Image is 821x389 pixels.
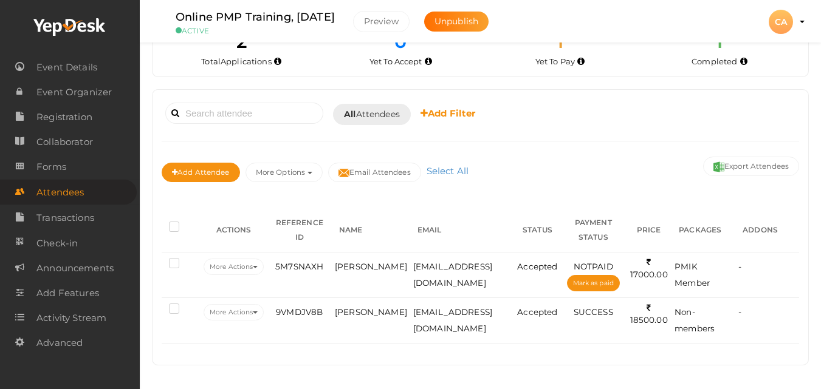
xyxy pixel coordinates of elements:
span: Unpublish [435,16,478,27]
span: Completed [692,56,737,66]
span: [EMAIL_ADDRESS][DOMAIN_NAME] [413,262,492,288]
span: Mark as paid [573,279,614,287]
button: More Options [246,163,323,182]
button: Export Attendees [703,157,799,176]
span: Announcements [36,256,114,280]
i: Total number of applications [274,58,281,65]
button: More Actions [204,259,264,275]
img: excel.svg [713,161,724,172]
span: PMIK Member [675,262,710,288]
small: ACTIVE [176,26,335,35]
span: Advanced [36,331,83,355]
span: Collaborator [36,130,93,154]
span: Forms [36,155,66,179]
span: 17000.00 [630,257,668,280]
div: CA [769,10,793,34]
th: ADDONS [735,208,799,252]
th: STATUS [514,208,560,252]
span: Registration [36,105,92,129]
i: Yet to be accepted by organizer [425,58,432,65]
button: Mark as paid [567,275,620,291]
img: mail-filled.svg [338,167,349,178]
span: REFERENCE ID [276,218,323,242]
span: NOTPAID [574,262,613,271]
span: Check-in [36,231,78,255]
span: Applications [221,56,272,66]
span: Attendees [36,180,84,205]
span: Attendees [344,108,400,121]
th: PAYMENT STATUS [560,208,626,252]
span: Non-members [675,307,715,333]
b: Add Filter [421,107,476,119]
button: Email Attendees [328,163,421,182]
span: - [738,307,741,317]
i: Accepted and completed payment succesfully [740,58,747,65]
i: Accepted by organizer and yet to make payment [577,58,585,65]
span: Activity Stream [36,306,106,330]
th: PACKAGES [672,208,735,252]
span: 9VMDJV8B [276,307,323,317]
b: All [344,109,356,120]
button: Add Attendee [162,163,240,182]
span: Accepted [517,307,557,317]
label: Online PMP Training, [DATE] [176,8,335,26]
input: Search attendee [165,103,323,124]
button: CA [765,9,797,35]
th: EMAIL [410,208,514,252]
span: Yet To Pay [535,56,575,66]
th: ACTIONS [201,208,267,252]
span: Transactions [36,206,94,230]
button: Preview [353,11,410,32]
profile-pic: CA [769,16,793,27]
button: Unpublish [424,12,489,32]
span: - [738,262,741,271]
span: Add Features [36,281,99,305]
span: 5M7SNAXH [275,262,323,271]
span: Event Organizer [36,80,112,104]
th: PRICE [626,208,672,252]
span: [PERSON_NAME] [335,307,407,317]
span: 18500.00 [630,303,668,325]
span: SUCCESS [574,307,613,317]
span: Yet To Accept [369,56,422,66]
th: NAME [332,208,410,252]
span: Total [201,56,271,66]
button: More Actions [204,304,264,320]
a: Select All [424,165,472,177]
span: [PERSON_NAME] [335,262,407,271]
span: [EMAIL_ADDRESS][DOMAIN_NAME] [413,307,492,333]
span: Event Details [36,55,97,79]
span: Accepted [517,262,557,271]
